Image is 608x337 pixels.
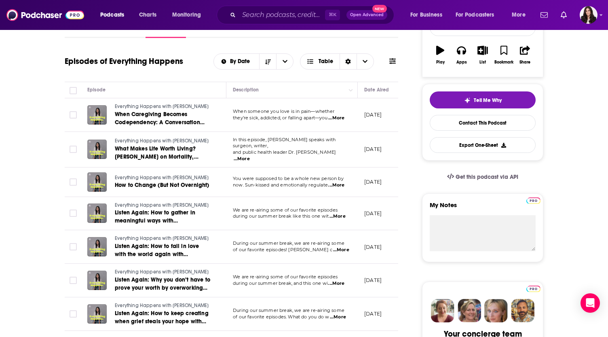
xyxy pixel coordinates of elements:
span: We are re-airing some of our favorite episodes [233,274,338,280]
span: When someone you love is in pain—whether [233,108,334,114]
img: Sydney Profile [431,299,454,322]
a: Show notifications dropdown [557,8,570,22]
span: New [372,5,387,13]
a: Listen Again: How to keep creating when grief steals your hope with [PERSON_NAME] [115,309,212,326]
span: Everything Happens with [PERSON_NAME] [115,202,209,208]
img: tell me why sparkle [464,97,471,104]
span: Everything Happens with [PERSON_NAME] [115,175,209,180]
button: Show profile menu [580,6,597,24]
span: Open Advanced [350,13,384,17]
span: Toggle select row [70,243,77,250]
button: Play [430,40,451,70]
button: List [472,40,493,70]
span: now. Sun-kissed and emotionally regulate [233,182,328,188]
div: Sort Direction [340,54,357,69]
p: [DATE] [364,111,382,118]
div: Episode [87,85,106,95]
a: Get this podcast via API [441,167,525,187]
button: open menu [405,8,452,21]
span: During our summer break, we are re-airing some [233,240,344,246]
span: Logged in as RebeccaShapiro [580,6,597,24]
button: Apps [451,40,472,70]
button: Share [515,40,536,70]
span: Toggle select row [70,178,77,186]
span: Everything Happens with [PERSON_NAME] [115,138,209,144]
div: Play [436,60,445,65]
div: Description [233,85,259,95]
span: and public health leader Dr. [PERSON_NAME] [233,149,336,155]
button: Sort Direction [259,54,276,69]
a: Listen Again: Why you don’t have to prove your worth by overworking with [PERSON_NAME] [115,276,212,292]
p: [DATE] [364,310,382,317]
img: Jules Profile [484,299,508,322]
button: Open AdvancedNew [346,10,387,20]
span: You were supposed to be a whole new person by [233,176,344,181]
a: Contact This Podcast [430,115,536,131]
span: of our favorite episodes! [PERSON_NAME] c [233,247,332,252]
img: Jon Profile [511,299,534,322]
input: Search podcasts, credits, & more... [239,8,325,21]
span: Toggle select row [70,310,77,318]
span: during our summer break like this one wit [233,213,329,219]
button: open menu [450,8,506,21]
div: Apps [456,60,467,65]
span: What Makes Life Worth Living? [PERSON_NAME] on Mortality, Medicine, and Meaning [115,145,198,168]
div: Share [519,60,530,65]
img: Podchaser - Follow, Share and Rate Podcasts [6,7,84,23]
span: We are re-airing some of our favorite episodes [233,207,338,213]
h1: Episodes of Everything Happens [65,56,183,66]
span: Toggle select row [70,111,77,119]
button: Bookmark [493,40,514,70]
span: ⌘ K [325,10,340,20]
span: During our summer break, we are re-airing some [233,307,344,313]
span: Table [319,59,333,64]
a: Pro website [526,196,540,204]
div: Bookmark [494,60,513,65]
span: Tell Me Why [474,97,502,104]
a: Show notifications dropdown [537,8,551,22]
span: Charts [139,9,156,21]
a: Listen Again: How to fall in love with the world again with [PERSON_NAME] [115,242,212,259]
a: What Makes Life Worth Living? [PERSON_NAME] on Mortality, Medicine, and Meaning [115,145,212,161]
a: Everything Happens with [PERSON_NAME] [115,269,212,276]
button: open menu [506,8,536,21]
button: Choose View [300,53,374,70]
span: ...More [333,247,349,253]
span: ...More [330,314,346,320]
a: How to Change (But Not Overnight) [115,181,211,189]
span: More [512,9,526,21]
img: Podchaser Pro [526,286,540,292]
span: ...More [234,156,250,162]
span: they’re sick, addicted, or falling apart—you [233,115,328,121]
a: Listen Again: How to gather in meaningful ways with [PERSON_NAME] [115,209,212,225]
a: Everything Happens with [PERSON_NAME] [115,235,212,242]
span: In this episode, [PERSON_NAME] speaks with surgeon, writer, [233,137,336,149]
button: tell me why sparkleTell Me Why [430,91,536,108]
span: Everything Happens with [PERSON_NAME] [115,104,209,109]
img: User Profile [580,6,597,24]
a: Charts [134,8,161,21]
a: Everything Happens with [PERSON_NAME] [115,202,212,209]
div: Date Aired [364,85,389,95]
span: Toggle select row [70,146,77,153]
span: For Business [410,9,442,21]
img: Barbara Profile [458,299,481,322]
p: [DATE] [364,146,382,153]
span: For Podcasters [456,9,494,21]
button: open menu [276,54,293,69]
span: of our favorite episodes. What do you do w [233,314,329,320]
span: Get this podcast via API [456,174,518,180]
span: ...More [329,213,346,220]
a: Everything Happens with [PERSON_NAME] [115,302,212,309]
button: open menu [167,8,211,21]
span: Toggle select row [70,210,77,217]
span: Everything Happens with [PERSON_NAME] [115,269,209,275]
button: open menu [95,8,135,21]
span: Toggle select row [70,277,77,284]
span: Everything Happens with [PERSON_NAME] [115,235,209,241]
span: ...More [328,182,344,189]
span: By Date [230,59,253,64]
button: Export One-Sheet [430,137,536,153]
a: Everything Happens with [PERSON_NAME] [115,103,212,110]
